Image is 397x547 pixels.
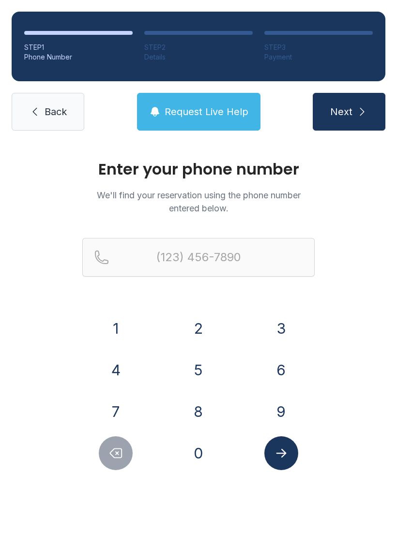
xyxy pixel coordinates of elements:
[82,238,315,277] input: Reservation phone number
[264,395,298,429] button: 9
[165,105,248,118] span: Request Live Help
[182,395,215,429] button: 8
[24,52,133,62] div: Phone Number
[182,353,215,387] button: 5
[182,436,215,470] button: 0
[264,43,373,52] div: STEP 3
[82,189,315,215] p: We'll find your reservation using the phone number entered below.
[99,436,133,470] button: Delete number
[24,43,133,52] div: STEP 1
[99,353,133,387] button: 4
[182,311,215,345] button: 2
[144,43,253,52] div: STEP 2
[82,162,315,177] h1: Enter your phone number
[144,52,253,62] div: Details
[264,311,298,345] button: 3
[264,52,373,62] div: Payment
[264,436,298,470] button: Submit lookup form
[45,105,67,118] span: Back
[99,311,133,345] button: 1
[99,395,133,429] button: 7
[330,105,352,118] span: Next
[264,353,298,387] button: 6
